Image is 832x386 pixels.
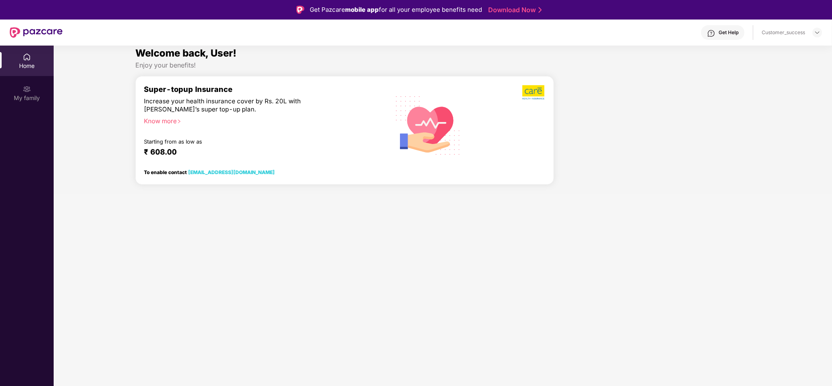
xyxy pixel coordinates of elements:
[135,47,237,59] span: Welcome back, User!
[489,6,539,14] a: Download Now
[188,169,275,175] a: [EMAIL_ADDRESS][DOMAIN_NAME]
[144,117,373,123] div: Know more
[719,29,739,36] div: Get Help
[144,97,343,113] div: Increase your health insurance cover by Rs. 20L with [PERSON_NAME]’s super top-up plan.
[177,119,181,124] span: right
[144,138,343,144] div: Starting from as low as
[10,27,63,38] img: New Pazcare Logo
[144,147,370,157] div: ₹ 608.00
[389,85,467,164] img: svg+xml;base64,PHN2ZyB4bWxucz0iaHR0cDovL3d3dy53My5vcmcvMjAwMC9zdmciIHhtbG5zOnhsaW5rPSJodHRwOi8vd3...
[814,29,821,36] img: svg+xml;base64,PHN2ZyBpZD0iRHJvcGRvd24tMzJ4MzIiIHhtbG5zPSJodHRwOi8vd3d3LnczLm9yZy8yMDAwL3N2ZyIgd2...
[310,5,482,15] div: Get Pazcare for all your employee benefits need
[144,85,378,94] div: Super-topup Insurance
[345,6,379,13] strong: mobile app
[522,85,545,100] img: b5dec4f62d2307b9de63beb79f102df3.png
[23,85,31,93] img: svg+xml;base64,PHN2ZyB3aWR0aD0iMjAiIGhlaWdodD0iMjAiIHZpZXdCb3g9IjAgMCAyMCAyMCIgZmlsbD0ibm9uZSIgeG...
[144,169,275,175] div: To enable contact
[762,29,805,36] div: Customer_success
[296,6,304,14] img: Logo
[23,53,31,61] img: svg+xml;base64,PHN2ZyBpZD0iSG9tZSIgeG1sbnM9Imh0dHA6Ly93d3cudzMub3JnLzIwMDAvc3ZnIiB3aWR0aD0iMjAiIG...
[135,61,750,70] div: Enjoy your benefits!
[707,29,715,37] img: svg+xml;base64,PHN2ZyBpZD0iSGVscC0zMngzMiIgeG1sbnM9Imh0dHA6Ly93d3cudzMub3JnLzIwMDAvc3ZnIiB3aWR0aD...
[539,6,542,14] img: Stroke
